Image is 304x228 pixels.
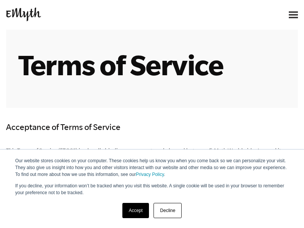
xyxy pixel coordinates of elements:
a: Decline [154,203,182,218]
p: Our website stores cookies on your computer. These cookies help us know you when you come back so... [15,157,289,178]
img: EMyth [6,8,41,21]
a: Privacy Policy [136,172,164,177]
p: If you decline, your information won’t be tracked when you visit this website. A single cookie wi... [15,182,289,196]
h1: Terms of Service [18,48,286,81]
iframe: Chat Widget [266,192,304,228]
p: This Terms of Service (“TOS”) is a legally binding agreement made by and between E-Myth Worldwide... [6,146,298,201]
h4: Acceptance of Terms of Service [6,120,298,134]
iframe: Embedded CTA [200,6,280,23]
img: Open Menu [289,11,298,18]
a: Accept [122,203,149,218]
